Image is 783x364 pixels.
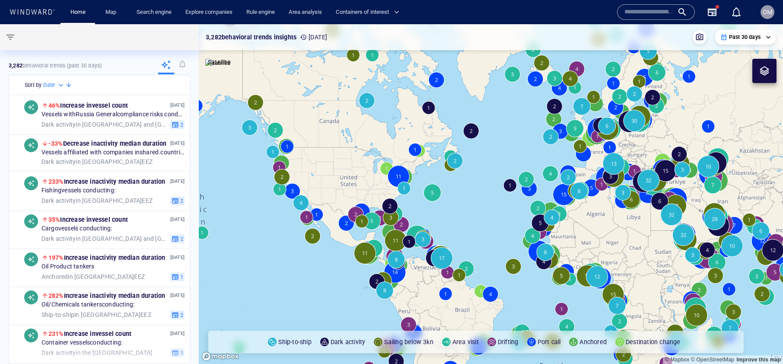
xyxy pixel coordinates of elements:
span: Dark activity [41,197,76,204]
span: Cargo vessels conducting: [41,225,112,233]
span: 2 [179,121,183,128]
p: Sailing below 3kn [384,337,433,347]
span: -33% [48,140,63,147]
span: Fishing vessels conducting: [41,187,115,195]
p: [DATE] [170,101,185,109]
a: Mapbox logo [201,351,239,361]
div: Date [43,81,65,89]
button: 2 [170,196,185,205]
img: satellite [205,59,231,67]
p: [DATE] [170,253,185,262]
span: 2 [179,197,183,204]
span: in [GEOGRAPHIC_DATA] EEZ [41,273,145,281]
span: Increase in activity median duration [48,178,166,185]
span: Containers of interest [336,7,399,17]
p: Area visit [452,337,479,347]
span: 35% [48,216,60,223]
a: Mapbox [665,357,689,363]
a: Search engine [133,5,175,20]
a: Map [102,5,123,20]
button: Home [64,5,92,20]
a: Explore companies [182,5,236,20]
span: Vessels affiliated with companies in shared.countries.[GEOGRAPHIC_DATA] conducting: [41,149,185,156]
div: Past 30 days [720,33,771,41]
button: Containers of interest [332,5,407,20]
span: in [GEOGRAPHIC_DATA] EEZ [41,158,153,166]
p: [DATE] [170,215,185,224]
p: [DATE] [300,32,327,42]
a: OpenStreetMap [691,357,734,363]
span: Increase in vessel count [48,330,131,337]
a: Rule engine [243,5,278,20]
button: OM [759,3,776,21]
strong: 3,282 [9,62,22,69]
p: [DATE] [170,139,185,147]
span: Increase in activity median duration [48,292,166,299]
span: 2 [179,235,183,243]
p: [DATE] [170,291,185,300]
p: Drifting [498,337,519,347]
h6: Date [43,81,55,89]
p: Destination change [626,337,681,347]
span: 231% [48,330,64,337]
p: Satellite [208,57,231,67]
p: Anchored [579,337,607,347]
span: Decrease in activity median duration [48,140,167,147]
span: Dark activity [41,235,76,242]
span: in [GEOGRAPHIC_DATA] and [GEOGRAPHIC_DATA] EEZ [41,121,167,128]
p: behavioral trends (Past 30 days) [9,62,102,70]
button: 2 [170,310,185,319]
span: 282% [48,292,64,299]
p: [DATE] [170,329,185,338]
span: Dark activity [41,121,76,128]
button: Map [99,5,126,20]
span: 1 [179,273,183,281]
p: [DATE] [170,177,185,185]
iframe: Chat [746,325,777,358]
span: in [GEOGRAPHIC_DATA] and [GEOGRAPHIC_DATA] EEZ [41,235,167,243]
button: 1 [170,272,185,281]
span: Increase in vessel count [48,216,128,223]
p: 3,282 behavioral trends insights [206,32,296,42]
span: Dark activity [41,158,76,165]
span: OM [763,9,772,16]
div: Notification center [731,7,742,17]
span: Oil/Chemicals tankers conducting: [41,301,134,309]
a: Map feedback [736,357,781,363]
span: 233% [48,178,64,185]
button: 2 [170,120,185,129]
button: 2 [170,234,185,243]
p: Past 30 days [729,33,761,41]
canvas: Map [199,24,783,364]
span: Increase in activity median duration [48,254,166,261]
span: Oil Product tankers [41,263,95,271]
a: Home [67,5,89,20]
span: in [GEOGRAPHIC_DATA] EEZ [41,197,153,204]
span: 46% [48,102,60,109]
span: Container vessels conducting: [41,339,123,347]
p: Dark activity [331,337,366,347]
span: Anchored [41,273,68,280]
p: Ship-to-ship [278,337,311,347]
span: 197% [48,254,64,261]
span: Increase in vessel count [48,102,128,109]
span: Ship-to-ship [41,311,74,318]
a: Area analysis [285,5,325,20]
span: Vessels with Russia General compliance risks conducting: [41,111,185,118]
h6: Sort by [25,81,41,89]
span: 2 [179,311,183,319]
p: Port call [538,337,561,347]
span: in [GEOGRAPHIC_DATA] EEZ [41,311,151,319]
